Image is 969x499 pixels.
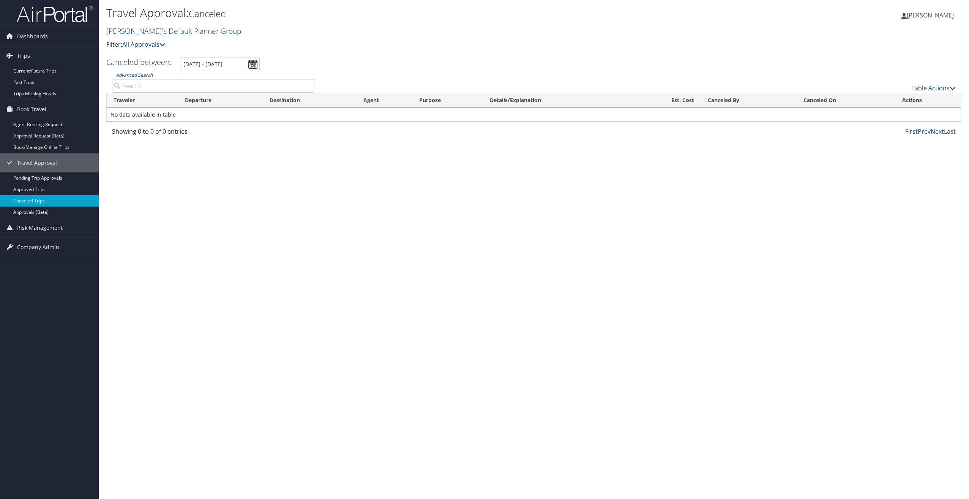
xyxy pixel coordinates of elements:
span: Book Travel [17,100,46,119]
span: Risk Management [17,218,63,237]
th: Est. Cost: activate to sort column ascending [628,93,701,108]
span: Company Admin [17,238,59,257]
th: Details/Explanation [483,93,628,108]
a: First [905,127,918,136]
img: airportal-logo.png [17,5,93,23]
th: Agent [357,93,412,108]
a: Table Actions [911,84,956,92]
span: Trips [17,46,30,65]
div: Showing 0 to 0 of 0 entries [112,127,314,140]
th: Actions [895,93,961,108]
a: Advanced Search [116,72,153,78]
span: [PERSON_NAME] [907,11,954,19]
th: Departure: activate to sort column ascending [178,93,263,108]
a: Last [944,127,956,136]
a: [PERSON_NAME] [901,4,961,27]
input: Advanced Search [112,79,314,93]
p: Filter: [106,40,676,50]
span: Travel Approval [17,153,57,172]
td: No data available in table [107,108,961,122]
input: [DATE] - [DATE] [180,57,260,71]
span: Dashboards [17,27,48,46]
th: Purpose [412,93,483,108]
th: Destination: activate to sort column ascending [263,93,357,108]
a: All Approvals [122,40,166,49]
a: Next [931,127,944,136]
h3: Canceled between: [106,57,172,67]
small: Canceled [189,7,226,20]
th: Canceled On: activate to sort column ascending [797,93,895,108]
a: Prev [918,127,931,136]
th: Traveler: activate to sort column ascending [107,93,178,108]
h1: Travel Approval: [106,5,676,21]
a: [PERSON_NAME]'s Default Planner Group [106,26,243,36]
th: Canceled By: activate to sort column ascending [701,93,797,108]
